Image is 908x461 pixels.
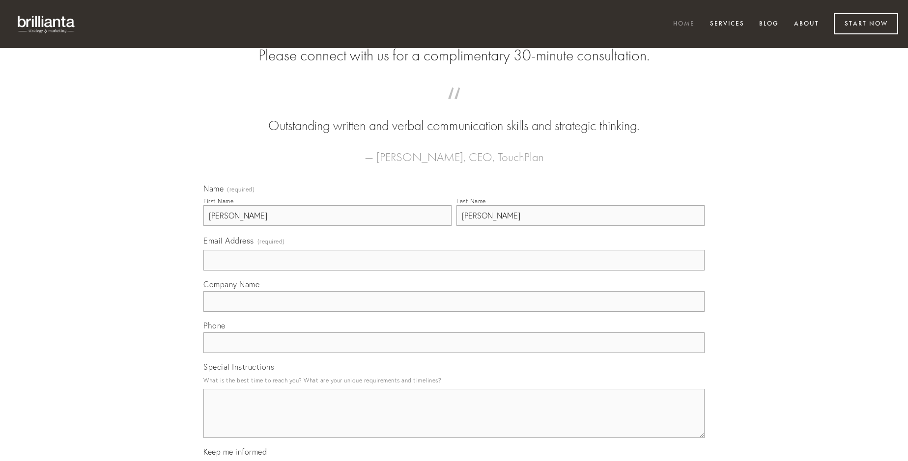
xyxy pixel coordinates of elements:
[203,197,233,205] div: First Name
[227,187,255,192] span: (required)
[219,136,689,167] figcaption: — [PERSON_NAME], CEO, TouchPlan
[203,236,254,245] span: Email Address
[257,235,285,248] span: (required)
[456,197,486,205] div: Last Name
[667,16,701,32] a: Home
[704,16,751,32] a: Services
[203,321,226,330] span: Phone
[219,97,689,116] span: “
[10,10,84,38] img: brillianta - research, strategy, marketing
[788,16,825,32] a: About
[753,16,785,32] a: Blog
[219,97,689,136] blockquote: Outstanding written and verbal communication skills and strategic thinking.
[203,362,274,372] span: Special Instructions
[203,279,259,289] span: Company Name
[203,184,224,193] span: Name
[203,374,705,387] p: What is the best time to reach you? What are your unique requirements and timelines?
[203,46,705,65] h2: Please connect with us for a complimentary 30-minute consultation.
[834,13,898,34] a: Start Now
[203,447,267,457] span: Keep me informed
